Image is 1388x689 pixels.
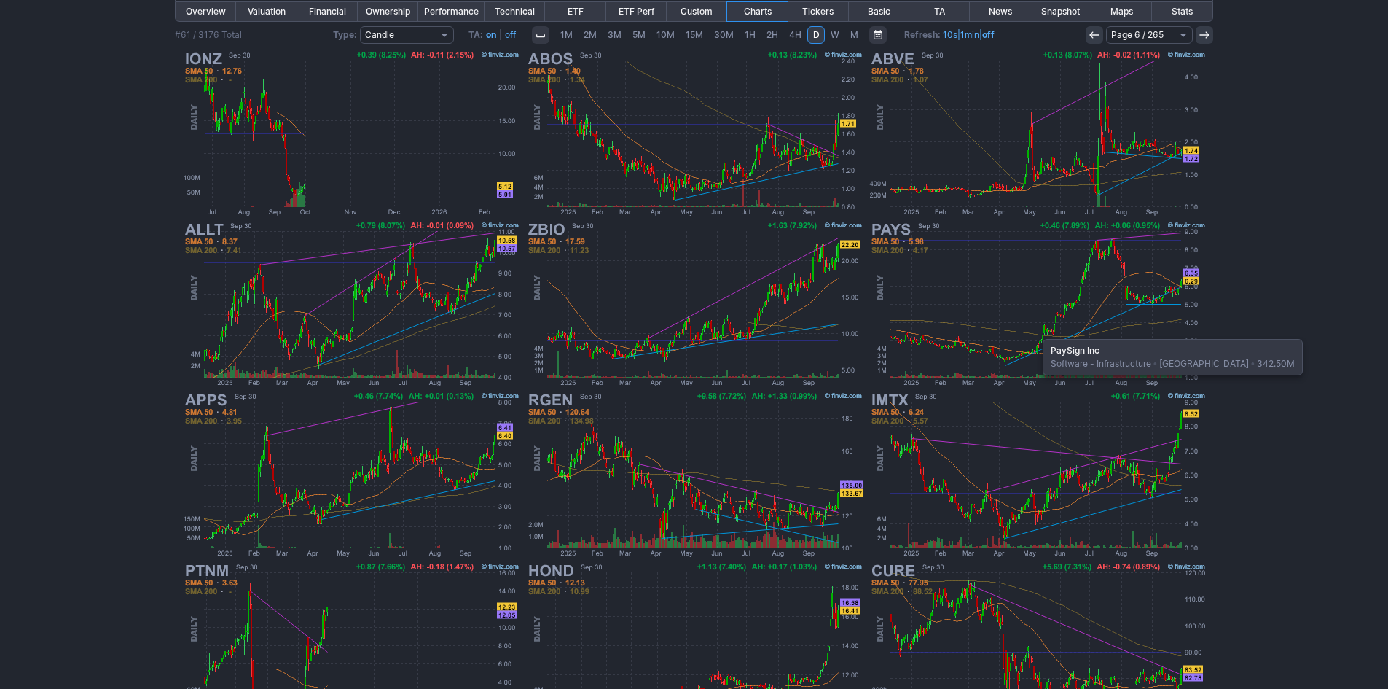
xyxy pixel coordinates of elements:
[486,29,496,40] a: on
[499,29,502,40] span: |
[845,26,863,44] a: M
[867,219,1208,389] img: PAYS - PaySign Inc - Stock Price Chart
[943,29,957,40] a: 10s
[761,26,783,44] a: 2H
[485,2,545,21] a: Technical
[560,29,573,40] span: 1M
[1030,2,1091,21] a: Snapshot
[667,2,727,21] a: Custom
[608,29,622,40] span: 3M
[418,2,485,21] a: Performance
[789,29,801,40] span: 4H
[468,29,483,40] b: TA:
[849,2,909,21] a: Basic
[727,2,788,21] a: Charts
[175,28,242,42] div: #61 / 3176 Total
[181,389,522,560] img: APPS - Digital Turbine Inc - Stock Price Chart
[297,2,358,21] a: Financial
[681,26,708,44] a: 15M
[505,29,516,40] a: off
[1151,358,1159,369] span: •
[555,26,578,44] a: 1M
[176,2,236,21] a: Overview
[524,389,865,560] img: RGEN - Repligen Corp - Stock Price Chart
[970,2,1030,21] a: News
[606,2,667,21] a: ETF Perf
[909,2,970,21] a: TA
[869,26,887,44] button: Range
[545,2,605,21] a: ETF
[524,219,865,389] img: ZBIO - Zenas Biopharma Inc - Stock Price Chart
[813,29,820,40] span: D
[714,29,734,40] span: 30M
[740,26,761,44] a: 1H
[788,2,848,21] a: Tickers
[532,26,549,44] button: Interval
[358,2,418,21] a: Ownership
[627,26,651,44] a: 5M
[656,29,675,40] span: 10M
[709,26,739,44] a: 30M
[784,26,807,44] a: 4H
[867,389,1208,560] img: IMTX - Immatics N.V - Stock Price Chart
[236,2,297,21] a: Valuation
[632,29,646,40] span: 5M
[1152,2,1212,21] a: Stats
[831,29,839,40] span: W
[960,29,979,40] a: 1min
[524,48,865,219] img: ABOS - Acumen Pharmaceuticals Inc - Stock Price Chart
[807,26,825,44] a: D
[603,26,627,44] a: 3M
[181,48,522,219] img: IONZ - Defiance Daily Target 2x Short IONQ ETF - Stock Price Chart
[584,29,597,40] span: 2M
[1249,358,1257,369] span: •
[867,48,1208,219] img: ABVE - Above Food Ingredients Inc - Stock Price Chart
[579,26,602,44] a: 2M
[1091,2,1152,21] a: Maps
[826,26,844,44] a: W
[686,29,703,40] span: 15M
[1051,345,1099,356] b: PaySign Inc
[982,29,995,40] a: off
[904,28,995,42] span: | |
[333,29,357,40] b: Type:
[745,29,756,40] span: 1H
[651,26,680,44] a: 10M
[904,29,941,40] b: Refresh:
[850,29,858,40] span: M
[766,29,778,40] span: 2H
[1043,339,1303,375] div: Software - Infrastructure [GEOGRAPHIC_DATA] 342.50M
[181,219,522,389] img: ALLT - Allot Ltd - Stock Price Chart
